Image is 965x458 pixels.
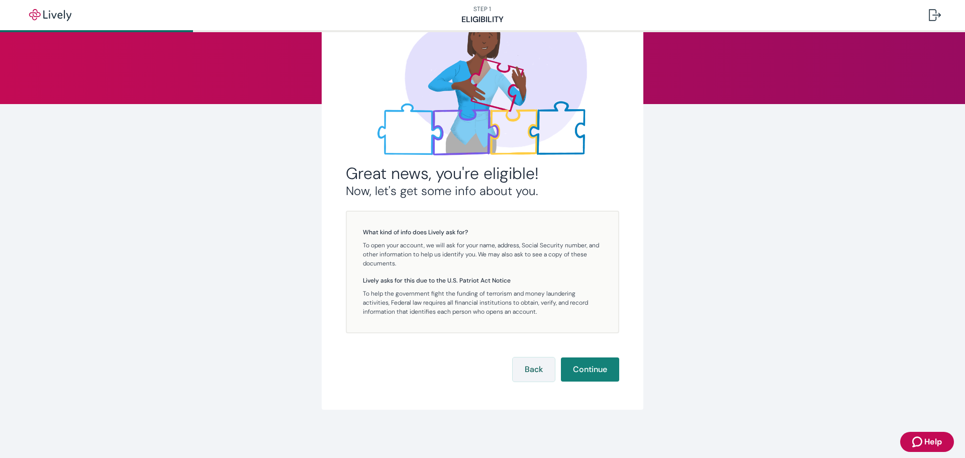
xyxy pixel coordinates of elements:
button: Continue [561,357,619,382]
span: Help [924,436,942,448]
h5: What kind of info does Lively ask for? [363,228,602,237]
img: Lively [22,9,78,21]
p: To help the government fight the funding of terrorism and money laundering activities, Federal la... [363,289,602,316]
p: To open your account, we will ask for your name, address, Social Security number, and other infor... [363,241,602,268]
h3: Now, let's get some info about you. [346,184,619,199]
button: Zendesk support iconHelp [900,432,954,452]
button: Back [513,357,555,382]
h2: Great news, you're eligible! [346,163,619,184]
svg: Zendesk support icon [912,436,924,448]
button: Log out [921,3,949,27]
h5: Lively asks for this due to the U.S. Patriot Act Notice [363,276,602,285]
